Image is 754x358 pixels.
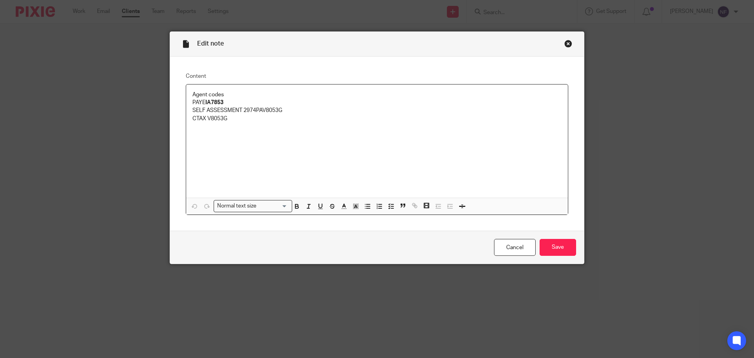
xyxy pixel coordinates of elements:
[205,100,223,105] strong: IA7853
[540,239,576,256] input: Save
[216,202,258,210] span: Normal text size
[192,91,562,99] p: Agent codes
[192,99,562,106] p: PAYE
[214,200,292,212] div: Search for option
[192,115,562,123] p: CTAX V8053G
[186,72,568,80] label: Content
[259,202,287,210] input: Search for option
[494,239,536,256] a: Cancel
[564,40,572,48] div: Close this dialog window
[197,40,224,47] span: Edit note
[192,106,562,114] p: SELF ASSESSMENT 2974PAV8053G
